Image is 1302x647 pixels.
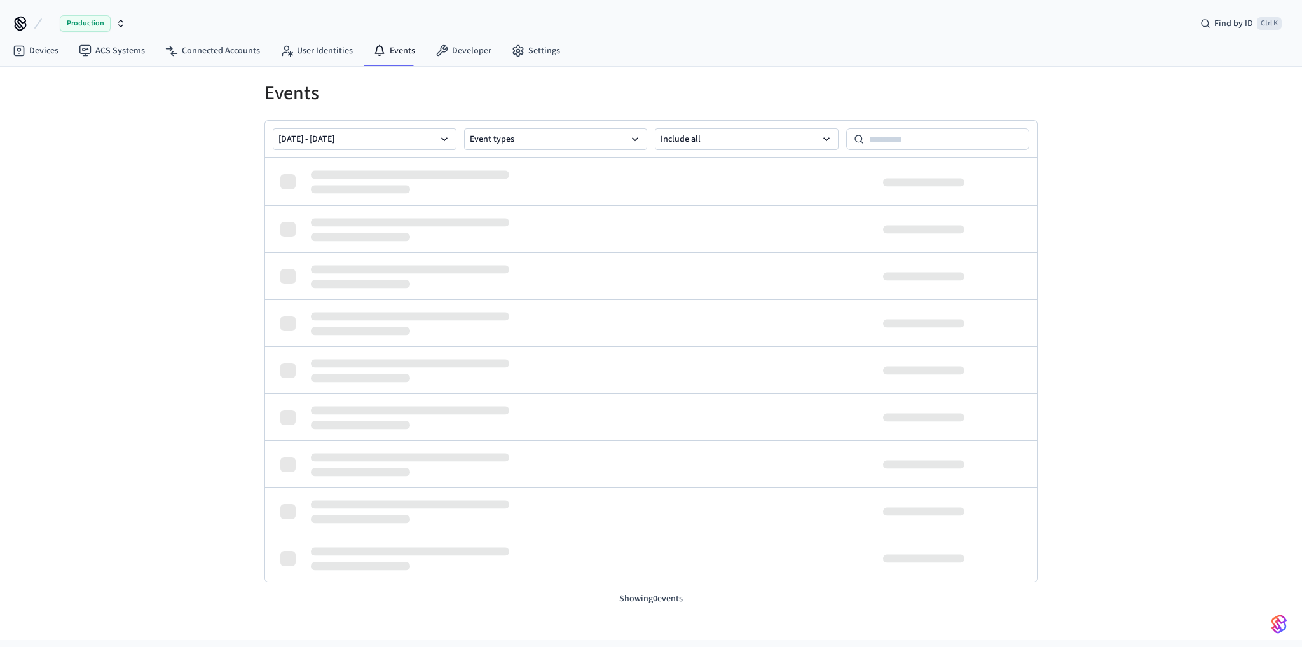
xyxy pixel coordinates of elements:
button: [DATE] - [DATE] [273,128,456,150]
span: Production [60,15,111,32]
a: User Identities [270,39,363,62]
h1: Events [264,82,1038,105]
a: Events [363,39,425,62]
a: ACS Systems [69,39,155,62]
div: Find by IDCtrl K [1190,12,1292,35]
a: Settings [502,39,570,62]
a: Developer [425,39,502,62]
span: Ctrl K [1257,17,1282,30]
a: Connected Accounts [155,39,270,62]
p: Showing 0 events [264,592,1038,606]
span: Find by ID [1214,17,1253,30]
button: Event types [464,128,648,150]
img: SeamLogoGradient.69752ec5.svg [1271,614,1287,634]
button: Include all [655,128,839,150]
a: Devices [3,39,69,62]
